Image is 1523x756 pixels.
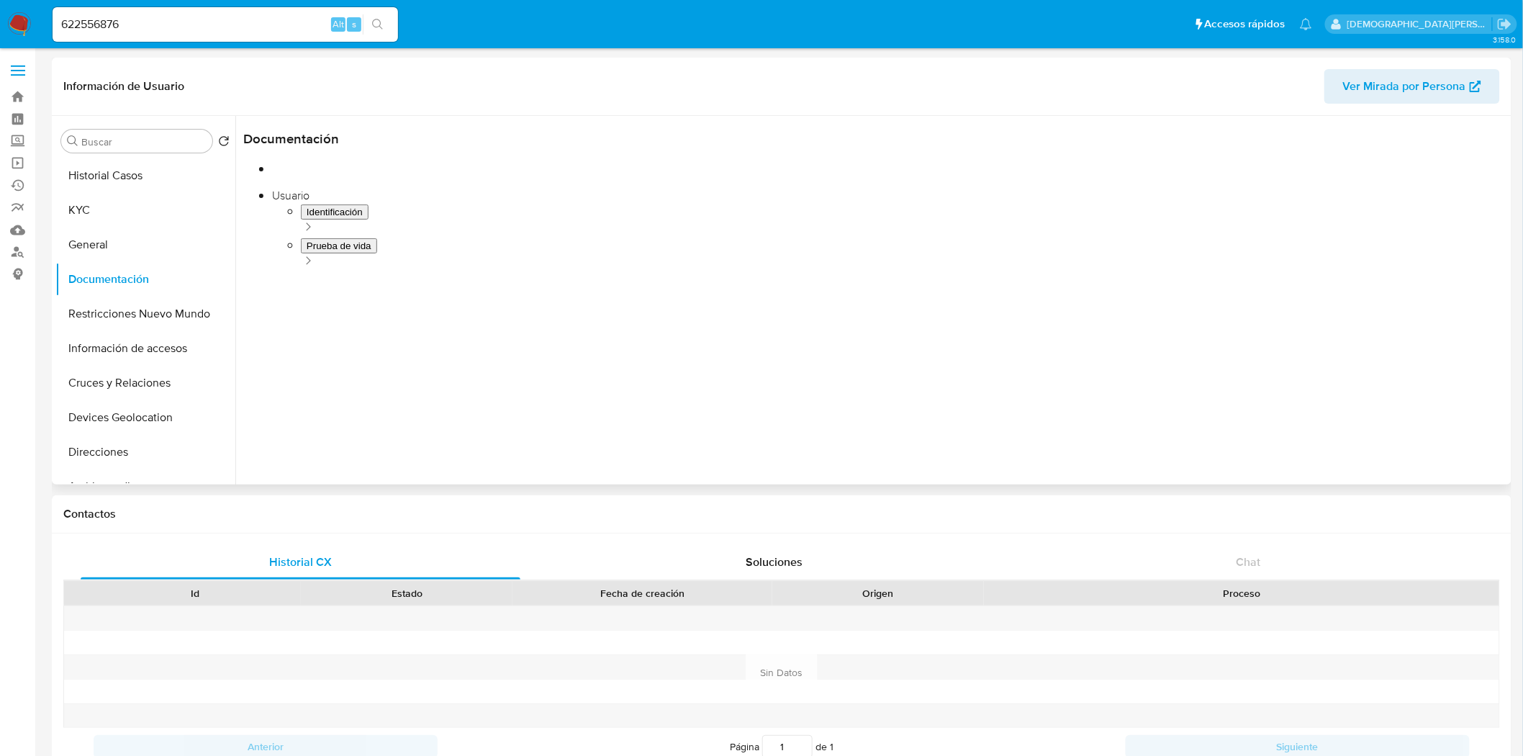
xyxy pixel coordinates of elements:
[994,586,1489,600] div: Proceso
[1497,17,1512,32] a: Salir
[81,135,207,148] input: Buscar
[53,15,398,34] input: Buscar usuario o caso...
[55,469,235,504] button: Archivos adjuntos
[55,262,235,297] button: Documentación
[55,228,235,262] button: General
[746,554,803,570] span: Soluciones
[333,17,344,31] span: Alt
[1347,17,1493,31] p: cristian.porley@mercadolibre.com
[55,435,235,469] button: Direcciones
[363,14,392,35] button: search-icon
[55,158,235,193] button: Historial Casos
[55,400,235,435] button: Devices Geolocation
[523,586,762,600] div: Fecha de creación
[63,79,184,94] h1: Información de Usuario
[830,739,833,754] span: 1
[218,135,230,151] button: Volver al orden por defecto
[55,366,235,400] button: Cruces y Relaciones
[55,331,235,366] button: Información de accesos
[63,507,1500,521] h1: Contactos
[1324,69,1500,104] button: Ver Mirada por Persona
[352,17,356,31] span: s
[55,193,235,228] button: KYC
[782,586,974,600] div: Origen
[67,135,78,147] button: Buscar
[269,554,332,570] span: Historial CX
[1343,69,1466,104] span: Ver Mirada por Persona
[1237,554,1261,570] span: Chat
[311,586,502,600] div: Estado
[1205,17,1285,32] span: Accesos rápidos
[55,297,235,331] button: Restricciones Nuevo Mundo
[99,586,291,600] div: Id
[1300,18,1312,30] a: Notificaciones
